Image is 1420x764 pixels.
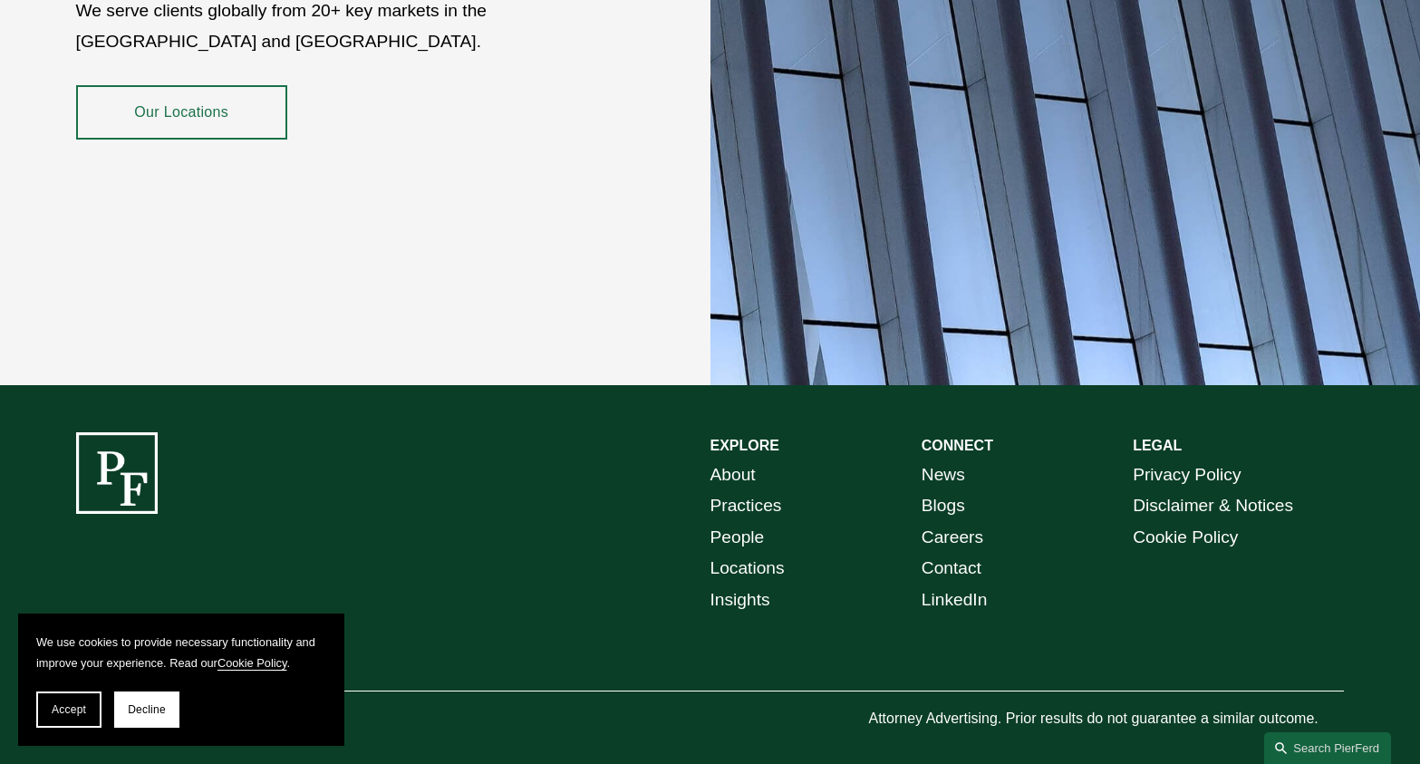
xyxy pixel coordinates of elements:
p: Attorney Advertising. Prior results do not guarantee a similar outcome. [868,706,1344,732]
span: Decline [128,703,166,716]
a: Cookie Policy [1133,522,1238,554]
a: People [710,522,765,554]
a: Our Locations [76,85,287,140]
p: We use cookies to provide necessary functionality and improve your experience. Read our . [36,632,326,673]
a: Contact [922,553,981,585]
button: Accept [36,691,101,728]
a: Careers [922,522,983,554]
a: Privacy Policy [1133,459,1241,491]
strong: CONNECT [922,438,993,453]
a: LinkedIn [922,585,988,616]
a: Locations [710,553,785,585]
section: Cookie banner [18,614,344,746]
strong: LEGAL [1133,438,1182,453]
a: Disclaimer & Notices [1133,490,1293,522]
button: Decline [114,691,179,728]
a: Blogs [922,490,965,522]
a: Insights [710,585,770,616]
strong: EXPLORE [710,438,779,453]
a: About [710,459,756,491]
span: Accept [52,703,86,716]
a: News [922,459,965,491]
a: Cookie Policy [217,656,287,670]
a: Practices [710,490,782,522]
a: Search this site [1264,732,1391,764]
